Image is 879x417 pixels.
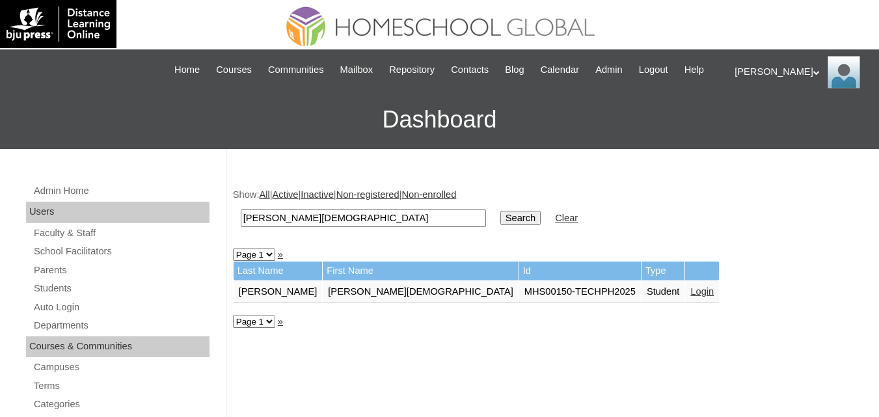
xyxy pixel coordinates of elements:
[33,359,210,375] a: Campuses
[168,62,206,77] a: Home
[498,62,530,77] a: Blog
[33,262,210,278] a: Parents
[642,281,685,303] td: Student
[684,62,704,77] span: Help
[33,225,210,241] a: Faculty & Staff
[519,281,641,303] td: MHS00150-TECHPH2025
[33,396,210,412] a: Categories
[7,90,872,149] h3: Dashboard
[234,262,323,280] td: Last Name
[595,62,623,77] span: Admin
[334,62,380,77] a: Mailbox
[389,62,435,77] span: Repository
[33,183,210,199] a: Admin Home
[383,62,441,77] a: Repository
[273,189,299,200] a: Active
[642,262,685,280] td: Type
[262,62,331,77] a: Communities
[241,209,486,227] input: Search
[33,378,210,394] a: Terms
[678,62,710,77] a: Help
[505,62,524,77] span: Blog
[340,62,373,77] span: Mailbox
[541,62,579,77] span: Calendar
[33,299,210,316] a: Auto Login
[33,243,210,260] a: School Facilitators
[26,202,210,222] div: Users
[278,249,283,260] a: »
[233,188,866,234] div: Show: | | | |
[444,62,495,77] a: Contacts
[7,7,110,42] img: logo-white.png
[234,281,323,303] td: [PERSON_NAME]
[26,336,210,357] div: Courses & Communities
[519,262,641,280] td: Id
[451,62,489,77] span: Contacts
[216,62,252,77] span: Courses
[589,62,629,77] a: Admin
[323,262,519,280] td: First Name
[336,189,399,200] a: Non-registered
[174,62,200,77] span: Home
[639,62,668,77] span: Logout
[278,316,283,327] a: »
[33,280,210,297] a: Students
[632,62,675,77] a: Logout
[735,56,866,88] div: [PERSON_NAME]
[259,189,269,200] a: All
[268,62,324,77] span: Communities
[534,62,586,77] a: Calendar
[401,189,456,200] a: Non-enrolled
[555,213,578,223] a: Clear
[500,211,541,225] input: Search
[323,281,519,303] td: [PERSON_NAME][DEMOGRAPHIC_DATA]
[33,317,210,334] a: Departments
[690,286,714,297] a: Login
[828,56,860,88] img: Ariane Ebuen
[210,62,258,77] a: Courses
[301,189,334,200] a: Inactive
